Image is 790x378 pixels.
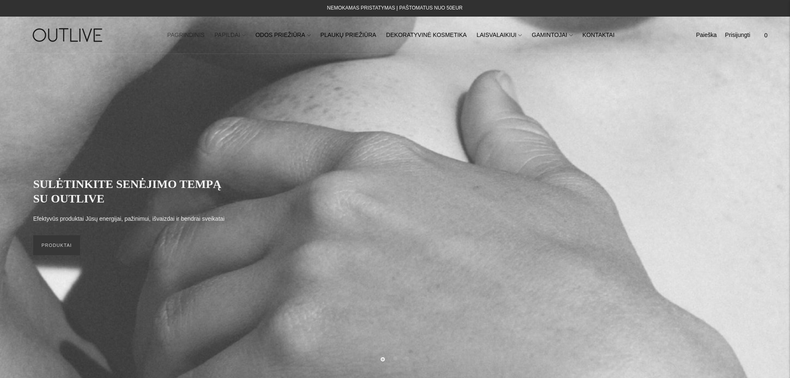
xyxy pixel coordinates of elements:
a: PLAUKŲ PRIEŽIŪRA [321,26,377,44]
span: 0 [760,29,772,41]
a: PAPILDAI [214,26,246,44]
button: Move carousel to slide 2 [393,356,397,361]
a: DEKORATYVINĖ KOSMETIKA [386,26,467,44]
a: LAISVALAIKIUI [476,26,522,44]
a: Paieška [696,26,717,44]
a: PRODUKTAI [33,235,80,255]
a: PAGRINDINIS [167,26,204,44]
a: ODOS PRIEŽIŪRA [255,26,311,44]
a: 0 [758,26,773,44]
p: Efektyvūs produktai Jūsų energijai, pažinimui, išvaizdai ir bendrai sveikatai [33,214,224,224]
img: OUTLIVE [17,21,120,49]
a: GAMINTOJAI [532,26,572,44]
button: Move carousel to slide 1 [381,357,385,361]
h2: SULĖTINKITE SENĖJIMO TEMPĄ SU OUTLIVE [33,177,232,206]
div: NEMOKAMAS PRISTATYMAS Į PAŠTOMATUS NUO 50EUR [327,3,463,13]
a: KONTAKTAI [583,26,615,44]
button: Move carousel to slide 3 [405,356,409,361]
a: Prisijungti [725,26,750,44]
